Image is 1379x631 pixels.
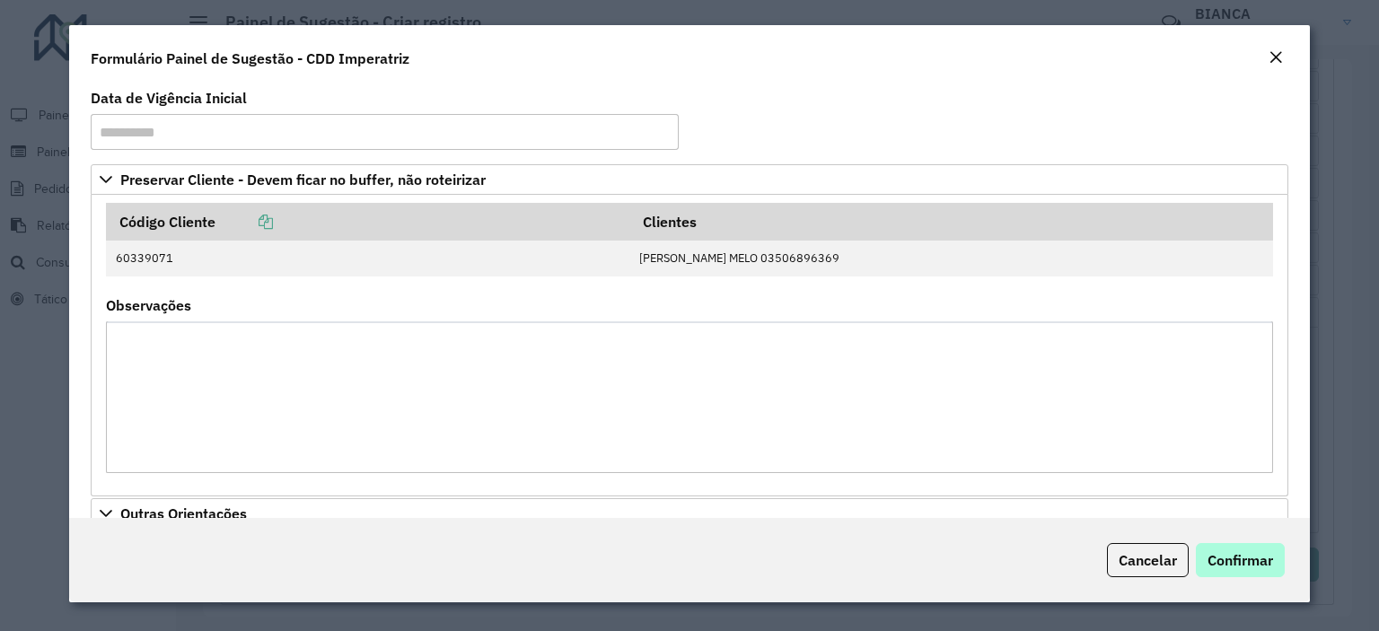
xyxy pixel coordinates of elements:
[1196,543,1285,577] button: Confirmar
[1208,551,1273,569] span: Confirmar
[106,241,630,276] td: 60339071
[630,241,1273,276] td: [PERSON_NAME] MELO 03506896369
[1263,47,1288,70] button: Close
[91,498,1288,529] a: Outras Orientações
[215,213,273,231] a: Copiar
[630,203,1273,241] th: Clientes
[91,48,409,69] h4: Formulário Painel de Sugestão - CDD Imperatriz
[1119,551,1177,569] span: Cancelar
[1107,543,1189,577] button: Cancelar
[91,87,247,109] label: Data de Vigência Inicial
[120,172,486,187] span: Preservar Cliente - Devem ficar no buffer, não roteirizar
[91,164,1288,195] a: Preservar Cliente - Devem ficar no buffer, não roteirizar
[106,203,630,241] th: Código Cliente
[120,506,247,521] span: Outras Orientações
[91,195,1288,496] div: Preservar Cliente - Devem ficar no buffer, não roteirizar
[1269,50,1283,65] em: Fechar
[106,294,191,316] label: Observações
